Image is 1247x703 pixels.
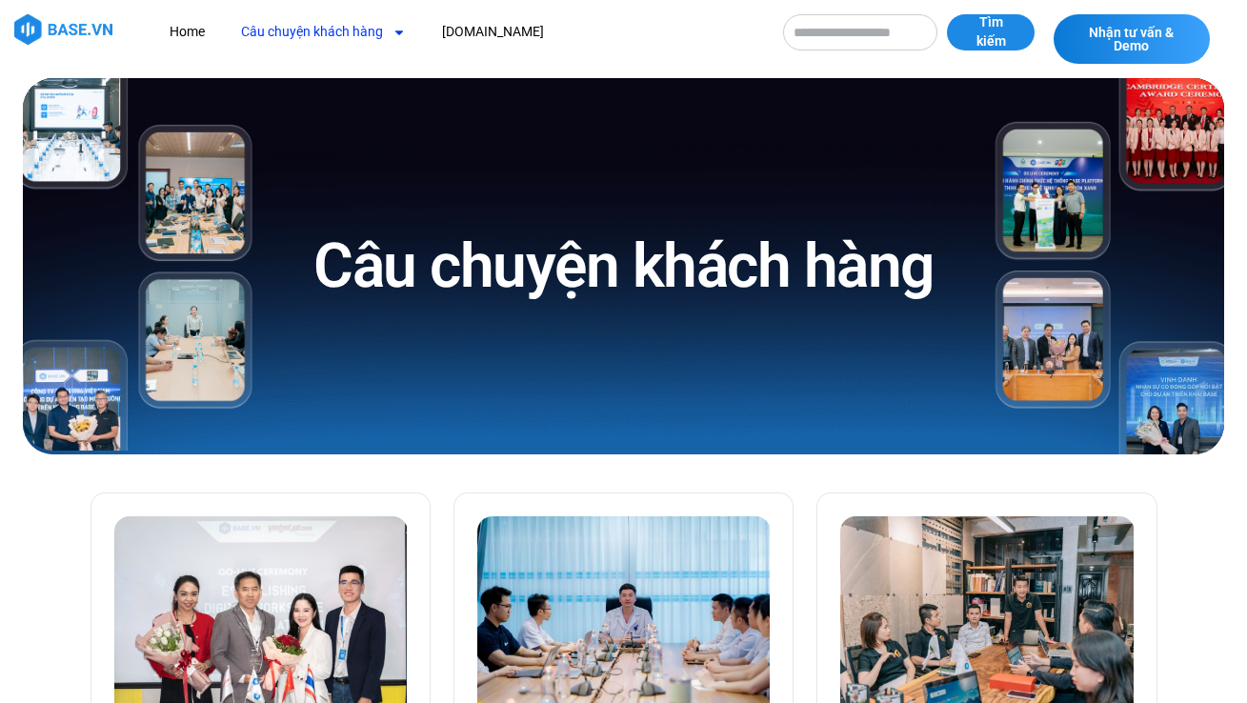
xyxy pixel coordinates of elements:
h1: Câu chuyện khách hàng [313,227,934,306]
button: Tìm kiếm [947,14,1034,50]
span: Tìm kiếm [966,13,1015,50]
a: Câu chuyện khách hàng [227,14,420,50]
span: Nhận tư vấn & Demo [1073,26,1191,52]
nav: Menu [155,14,765,50]
a: Nhận tư vấn & Demo [1054,14,1210,64]
a: Home [155,14,219,50]
a: [DOMAIN_NAME] [428,14,558,50]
